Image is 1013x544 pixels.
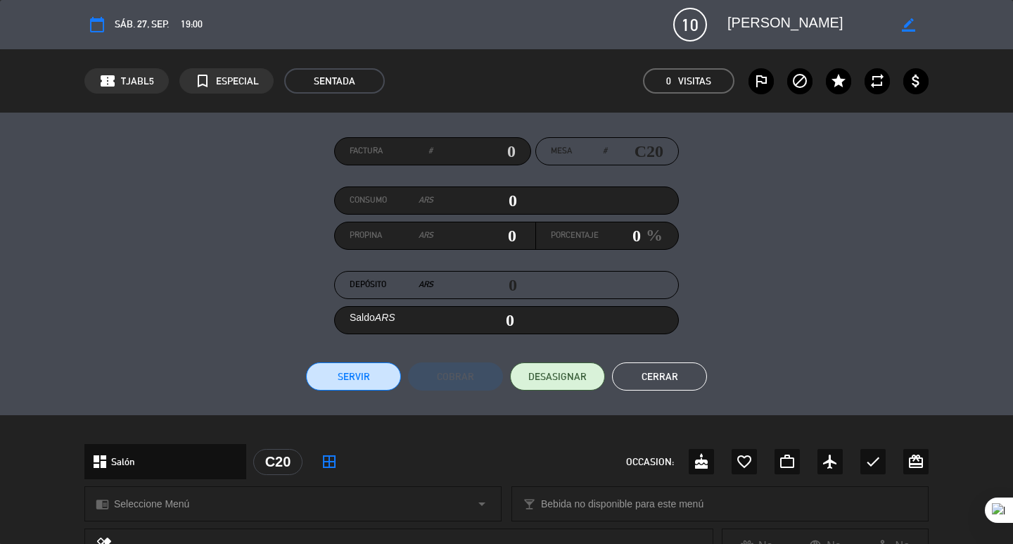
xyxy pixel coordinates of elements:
em: % [641,222,663,249]
button: Cobrar [408,362,503,391]
label: Porcentaje [551,229,599,243]
span: Bebida no disponible para este menú [541,496,703,512]
span: SENTADA [284,68,385,94]
i: block [791,72,808,89]
em: ARS [419,278,433,292]
span: confirmation_number [99,72,116,89]
i: turned_in_not [194,72,211,89]
button: Cerrar [612,362,707,391]
i: repeat [869,72,886,89]
i: border_color [902,18,915,32]
button: DESASIGNAR [510,362,605,391]
i: border_all [321,453,338,470]
button: calendar_today [84,12,110,37]
label: Saldo [350,310,395,326]
i: chrome_reader_mode [96,498,109,511]
input: 0 [433,190,517,211]
button: Servir [306,362,401,391]
i: star [830,72,847,89]
i: check [865,453,881,470]
input: 0 [599,225,641,246]
i: attach_money [907,72,924,89]
input: 0 [433,141,516,162]
i: outlined_flag [753,72,770,89]
i: local_bar [523,498,536,511]
input: 0 [433,225,517,246]
em: # [603,144,607,158]
i: card_giftcard [907,453,924,470]
em: ARS [419,229,433,243]
span: ESPECIAL [216,73,259,89]
span: TJABL5 [121,73,154,89]
label: Propina [350,229,433,243]
em: # [428,144,433,158]
span: 0 [666,73,671,89]
i: cake [693,453,710,470]
span: Salón [111,454,135,470]
i: work_outline [779,453,796,470]
em: ARS [419,194,433,208]
span: DESASIGNAR [528,369,587,384]
span: 10 [673,8,707,42]
span: Seleccione Menú [114,496,189,512]
label: Factura [350,144,433,158]
div: C20 [253,449,302,475]
i: favorite_border [736,453,753,470]
span: sáb. 27, sep. [115,16,169,32]
em: ARS [375,312,395,323]
input: number [607,141,663,162]
span: 19:00 [181,16,203,32]
i: arrow_drop_down [473,495,490,512]
em: Visitas [678,73,711,89]
span: Mesa [551,144,572,158]
label: Consumo [350,194,433,208]
span: OCCASION: [626,454,674,470]
i: dashboard [91,453,108,470]
i: calendar_today [89,16,106,33]
label: Depósito [350,278,433,292]
i: airplanemode_active [822,453,839,470]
